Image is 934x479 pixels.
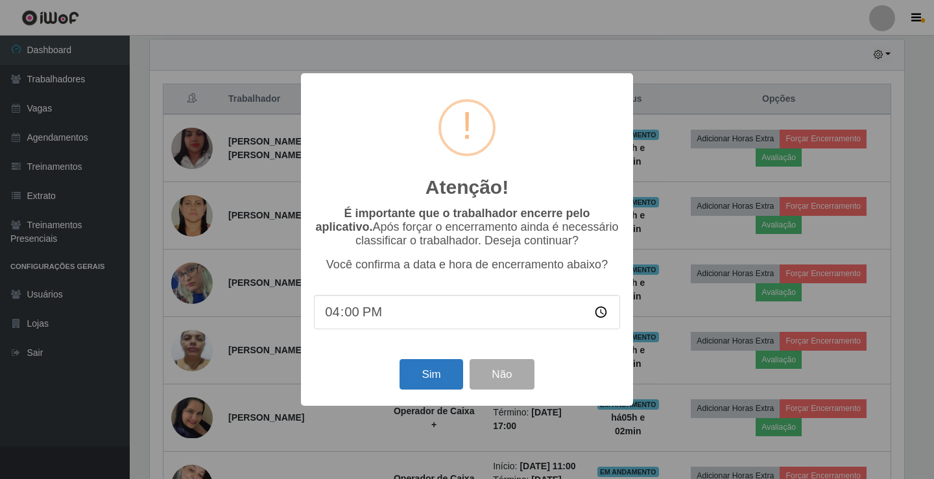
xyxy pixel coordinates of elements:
p: Após forçar o encerramento ainda é necessário classificar o trabalhador. Deseja continuar? [314,207,620,248]
button: Sim [400,359,462,390]
h2: Atenção! [425,176,509,199]
button: Não [470,359,534,390]
p: Você confirma a data e hora de encerramento abaixo? [314,258,620,272]
b: É importante que o trabalhador encerre pelo aplicativo. [315,207,590,233]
